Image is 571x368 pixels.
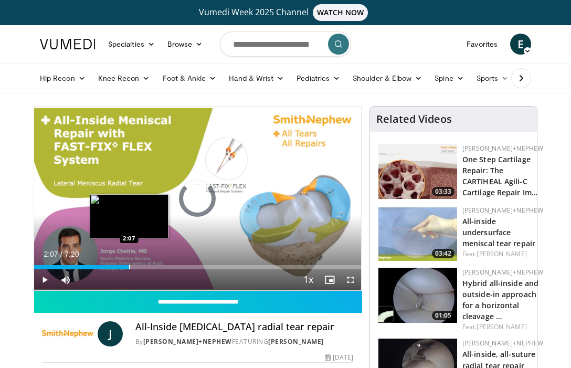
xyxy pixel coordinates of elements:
a: Favorites [460,34,504,55]
a: Sports [470,68,515,89]
a: All-inside undersurface meniscal tear repair [462,216,535,248]
a: Pediatrics [290,68,346,89]
a: Hand & Wrist [223,68,290,89]
a: 01:05 [378,268,457,323]
button: Playback Rate [298,269,319,290]
input: Search topics, interventions [220,31,351,57]
img: 781f413f-8da4-4df1-9ef9-bed9c2d6503b.150x105_q85_crop-smart_upscale.jpg [378,144,457,199]
img: image.jpeg [90,194,168,238]
a: [PERSON_NAME]+Nephew [462,268,543,277]
span: 03:33 [432,187,454,196]
a: Shoulder & Elbow [346,68,428,89]
button: Mute [55,269,76,290]
a: E [510,34,531,55]
a: Hip Recon [34,68,92,89]
span: 01:05 [432,311,454,320]
a: [PERSON_NAME]+Nephew [462,339,543,348]
a: [PERSON_NAME]+Nephew [462,144,543,153]
a: Hybrid all-inside and outside-in approach for a horizontal cleavage … [462,278,538,321]
a: [PERSON_NAME]+Nephew [462,206,543,215]
button: Enable picture-in-picture mode [319,269,340,290]
img: Smith+Nephew [42,321,93,346]
img: 02c34c8e-0ce7-40b9-85e3-cdd59c0970f9.150x105_q85_crop-smart_upscale.jpg [378,206,457,261]
a: [PERSON_NAME]+Nephew [143,337,232,346]
button: Play [34,269,55,290]
a: Knee Recon [92,68,156,89]
video-js: Video Player [34,107,361,290]
a: [PERSON_NAME] [477,322,526,331]
a: Foot & Ankle [156,68,223,89]
a: 03:42 [378,206,457,261]
a: Browse [161,34,209,55]
a: Specialties [102,34,161,55]
a: Vumedi Week 2025 ChannelWATCH NOW [34,4,537,21]
a: Spine [428,68,470,89]
a: J [98,321,123,346]
div: Feat. [462,322,543,332]
div: By FEATURING [135,337,353,346]
span: 2:07 [44,250,58,258]
img: VuMedi Logo [40,39,96,49]
a: One Step Cartilage Repair: The CARTIHEAL Agili-C Cartilage Repair Im… [462,154,538,197]
div: Progress Bar [34,265,361,269]
span: 03:42 [432,249,454,258]
a: [PERSON_NAME] [268,337,324,346]
span: WATCH NOW [313,4,368,21]
h4: Related Videos [376,113,452,125]
div: [DATE] [325,353,353,362]
img: 364c13b8-bf65-400b-a941-5a4a9c158216.150x105_q85_crop-smart_upscale.jpg [378,268,457,323]
button: Fullscreen [340,269,361,290]
h4: All-Inside [MEDICAL_DATA] radial tear repair [135,321,353,333]
div: Feat. [462,249,543,259]
span: 7:20 [65,250,79,258]
a: 03:33 [378,144,457,199]
a: [PERSON_NAME] [477,249,526,258]
span: / [60,250,62,258]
